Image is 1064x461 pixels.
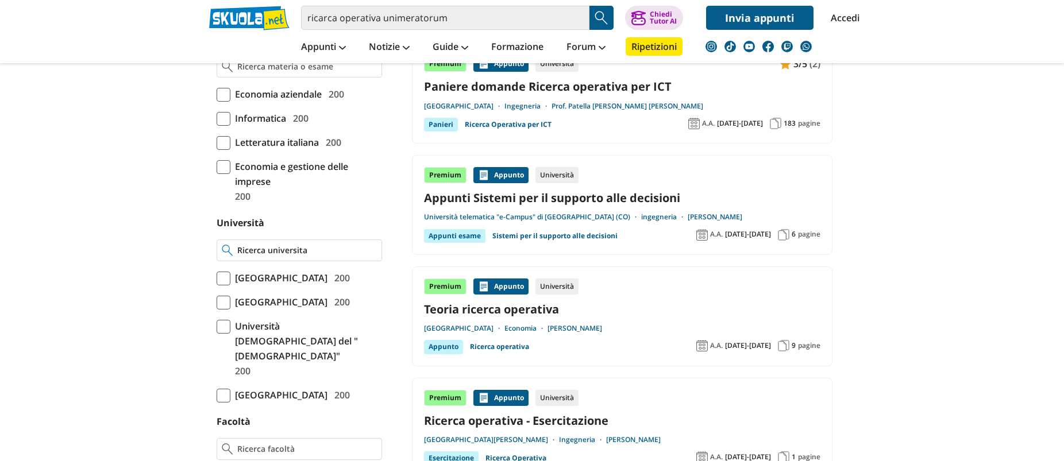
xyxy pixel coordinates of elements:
a: Teoria ricerca operativa [424,301,820,317]
img: Anno accademico [688,118,700,129]
img: tiktok [724,41,736,52]
img: Ricerca universita [222,245,233,256]
img: Cerca appunti, riassunti o versioni [593,9,610,26]
img: Pagine [778,229,789,241]
a: Forum [564,37,608,58]
span: [GEOGRAPHIC_DATA] [230,388,327,402]
a: Economia [504,324,548,333]
img: Appunti contenuto [780,58,791,69]
a: Paniere domande Ricerca operativa per ICT [424,79,820,94]
a: Invia appunti [706,6,814,30]
span: A.A. [710,341,723,350]
span: 200 [324,87,344,102]
button: Search Button [589,6,614,30]
a: Appunti Sistemi per il supporto alle decisioni [424,190,820,206]
img: Anno accademico [696,229,708,241]
span: A.A. [702,119,715,128]
img: Appunti contenuto [478,169,489,181]
a: Formazione [488,37,546,58]
span: [DATE]-[DATE] [725,230,771,239]
span: 200 [330,295,350,309]
span: Letteratura italiana [230,135,319,150]
div: Premium [424,167,467,183]
span: pagine [798,341,820,350]
a: Ingegneria [559,435,606,444]
img: Appunti contenuto [478,58,489,69]
a: [PERSON_NAME] [606,435,661,444]
a: [GEOGRAPHIC_DATA][PERSON_NAME] [424,435,559,444]
input: Ricerca materia o esame [237,61,377,72]
div: Premium [424,278,467,295]
div: Appunti esame [424,229,485,243]
span: A.A. [710,230,723,239]
span: 200 [230,363,250,378]
a: Accedi [831,6,855,30]
img: Pagine [770,118,781,129]
div: Università [535,56,579,72]
span: 6 [792,230,796,239]
div: Premium [424,56,467,72]
span: (2) [809,56,820,71]
a: Ricerca Operativa per ICT [465,118,552,131]
a: ingegneria [641,212,688,222]
img: WhatsApp [800,41,812,52]
span: 200 [330,270,350,285]
input: Ricerca facoltà [237,443,377,455]
div: Università [535,390,579,406]
img: youtube [743,41,755,52]
img: Anno accademico [696,340,708,351]
a: Prof. Patella [PERSON_NAME] [PERSON_NAME] [552,102,703,111]
span: Università [DEMOGRAPHIC_DATA] del "[DEMOGRAPHIC_DATA]" [230,319,382,363]
span: Economia e gestione delle imprese [230,159,382,189]
input: Ricerca universita [237,245,377,256]
a: Guide [430,37,471,58]
a: Notizie [366,37,413,58]
span: 9 [792,341,796,350]
input: Cerca appunti, riassunti o versioni [301,6,589,30]
a: Appunti [298,37,349,58]
span: 200 [321,135,341,150]
a: [PERSON_NAME] [688,212,742,222]
div: Appunto [473,390,529,406]
a: [GEOGRAPHIC_DATA] [424,102,504,111]
a: Università telematica "e-Campus" di [GEOGRAPHIC_DATA] (CO) [424,212,641,222]
div: Panieri [424,118,458,131]
span: [GEOGRAPHIC_DATA] [230,295,327,309]
a: [GEOGRAPHIC_DATA] [424,324,504,333]
span: Informatica [230,111,286,126]
span: 200 [230,189,250,204]
span: [GEOGRAPHIC_DATA] [230,270,327,285]
span: 200 [288,111,309,126]
div: Università [535,278,579,295]
label: Facoltà [217,415,250,428]
img: Appunti contenuto [478,392,489,404]
a: Ricerca operativa [470,340,529,354]
img: facebook [762,41,774,52]
div: Università [535,167,579,183]
span: pagine [798,119,820,128]
div: Appunto [473,278,529,295]
img: twitch [781,41,793,52]
img: Ricerca materia o esame [222,61,233,72]
span: [DATE]-[DATE] [725,341,771,350]
div: Appunto [473,167,529,183]
a: [PERSON_NAME] [548,324,602,333]
label: Università [217,216,264,229]
a: Ripetizioni [626,37,683,56]
span: 200 [330,388,350,402]
img: Appunti contenuto [478,281,489,292]
div: Appunto [424,340,463,354]
a: Ingegneria [504,102,552,111]
div: Chiedi Tutor AI [650,11,677,25]
span: Economia aziendale [230,87,322,102]
span: 183 [784,119,796,128]
button: ChiediTutor AI [625,6,683,30]
div: Premium [424,390,467,406]
img: Pagine [778,340,789,351]
span: 3/5 [793,56,807,71]
a: Sistemi per il supporto alle decisioni [492,229,618,243]
a: Ricerca operativa - Esercitazione [424,413,820,428]
div: Appunto [473,56,529,72]
span: [DATE]-[DATE] [717,119,763,128]
span: pagine [798,230,820,239]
